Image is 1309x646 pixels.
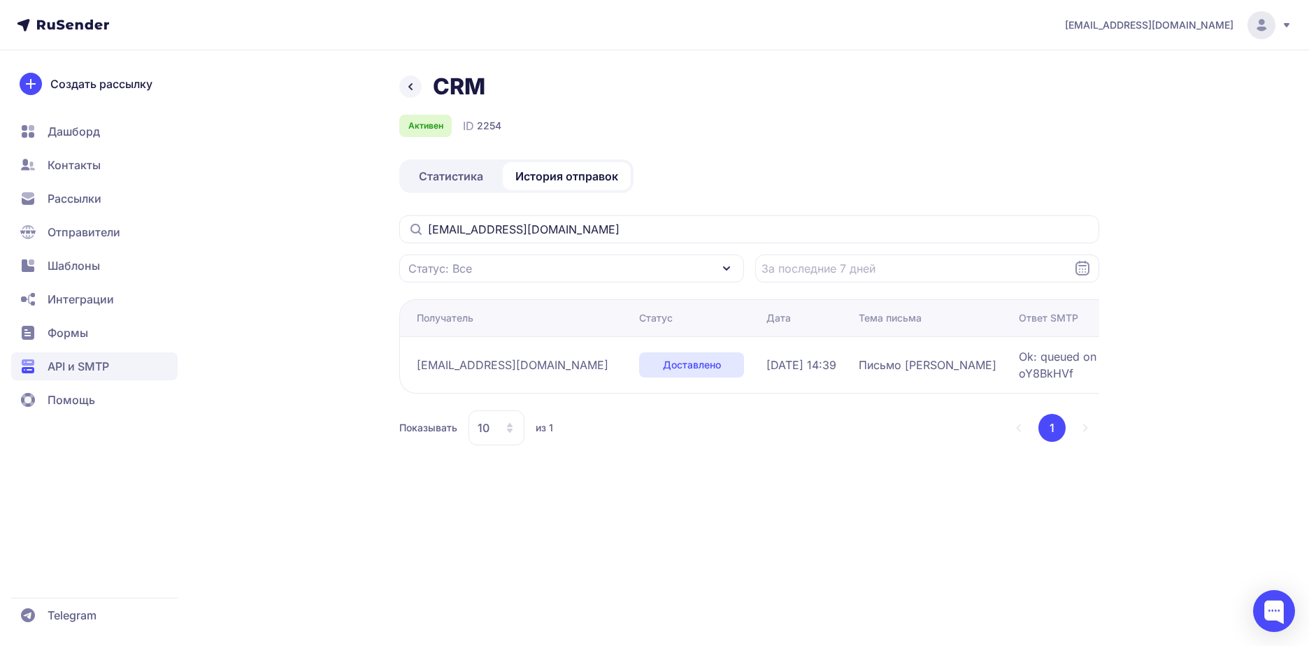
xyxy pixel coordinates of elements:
[48,291,114,308] span: Интеграции
[48,324,88,341] span: Формы
[639,311,673,325] div: Статус
[399,421,457,435] span: Показывать
[11,601,178,629] a: Telegram
[48,123,100,140] span: Дашборд
[1065,18,1233,32] span: [EMAIL_ADDRESS][DOMAIN_NAME]
[1038,414,1066,442] button: 1
[408,120,443,131] span: Активен
[48,157,101,173] span: Контакты
[408,260,472,277] span: Статус: Все
[417,311,473,325] div: Получатель
[433,73,485,101] h1: CRM
[766,357,836,373] span: [DATE] 14:39
[536,421,553,435] span: из 1
[48,224,120,241] span: Отправители
[478,419,489,436] span: 10
[48,358,109,375] span: API и SMTP
[50,76,152,92] span: Создать рассылку
[515,168,618,185] span: История отправок
[48,607,96,624] span: Telegram
[402,162,500,190] a: Статистика
[663,358,721,372] span: Доставлено
[503,162,631,190] a: История отправок
[755,254,1100,282] input: Datepicker input
[419,168,483,185] span: Статистика
[399,215,1099,243] input: Поиск
[48,190,101,207] span: Рассылки
[477,119,501,133] span: 2254
[417,357,608,373] span: [EMAIL_ADDRESS][DOMAIN_NAME]
[859,357,996,373] span: Письмо [PERSON_NAME]
[1019,311,1078,325] div: Ответ SMTP
[463,117,501,134] div: ID
[48,257,100,274] span: Шаблоны
[48,392,95,408] span: Помощь
[859,311,922,325] div: Тема письма
[766,311,791,325] div: Дата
